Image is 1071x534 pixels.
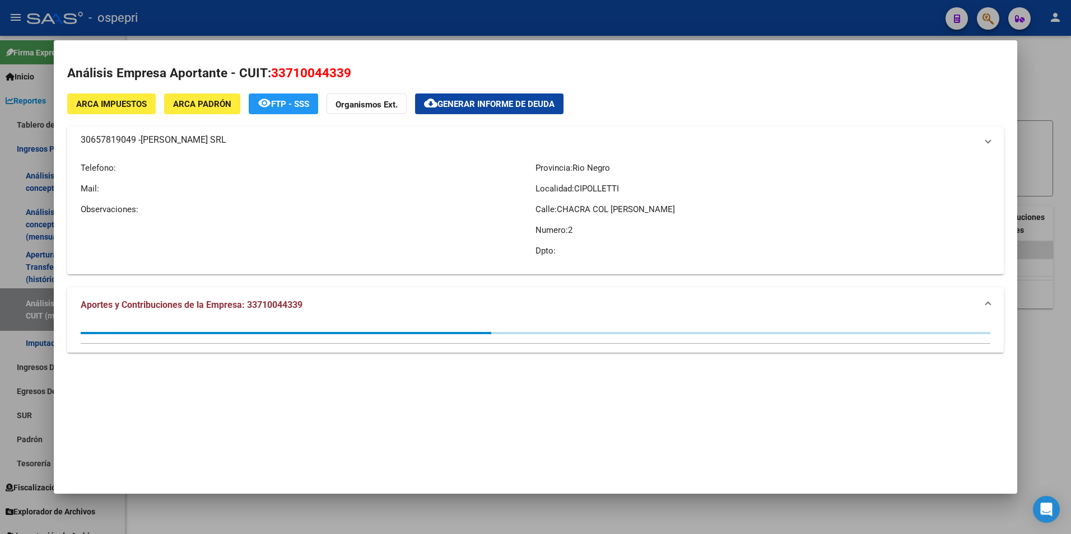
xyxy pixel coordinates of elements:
span: ARCA Padrón [173,99,231,109]
p: Observaciones: [81,203,535,216]
p: Telefono: [81,162,535,174]
mat-expansion-panel-header: Aportes y Contribuciones de la Empresa: 33710044339 [67,287,1004,323]
span: CHACRA COL [PERSON_NAME] [557,204,675,214]
span: FTP - SSS [271,99,309,109]
mat-expansion-panel-header: 30657819049 -[PERSON_NAME] SRL [67,127,1004,153]
mat-panel-title: 30657819049 - [81,133,977,147]
span: 2 [568,225,572,235]
mat-icon: remove_red_eye [258,96,271,110]
div: Aportes y Contribuciones de la Empresa: 33710044339 [67,323,1004,353]
span: Rio Negro [572,163,610,173]
button: ARCA Impuestos [67,93,156,114]
span: ARCA Impuestos [76,99,147,109]
button: Generar informe de deuda [415,93,564,114]
span: Aportes y Contribuciones de la Empresa: 33710044339 [81,299,302,310]
h2: Análisis Empresa Aportante - CUIT: [67,64,1004,83]
p: Numero: [535,224,990,236]
span: CIPOLLETTI [574,184,619,194]
span: 33710044339 [271,65,351,80]
p: Localidad: [535,182,990,195]
span: [PERSON_NAME] SRL [141,133,226,147]
p: Dpto: [535,245,990,257]
p: Mail: [81,182,535,195]
p: Provincia: [535,162,990,174]
span: Generar informe de deuda [437,99,555,109]
button: ARCA Padrón [164,93,240,114]
p: Calle: [535,203,990,216]
button: FTP - SSS [249,93,318,114]
mat-icon: cloud_download [424,96,437,110]
strong: Organismos Ext. [336,100,398,110]
div: 30657819049 -[PERSON_NAME] SRL [67,153,1004,274]
button: Organismos Ext. [327,93,407,114]
div: Open Intercom Messenger [1033,496,1060,523]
